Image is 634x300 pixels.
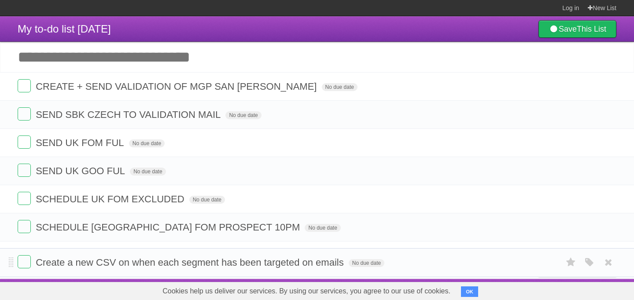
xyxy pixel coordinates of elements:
button: OK [461,286,478,297]
a: Terms [497,281,516,298]
span: No due date [225,111,261,119]
span: SCHEDULE [GEOGRAPHIC_DATA] FOM PROSPECT 10PM [36,222,302,233]
span: My to-do list [DATE] [18,23,111,35]
label: Done [18,164,31,177]
span: SEND UK FOM FUL [36,137,126,148]
span: No due date [305,224,340,232]
label: Done [18,192,31,205]
span: No due date [129,139,165,147]
span: Cookies help us deliver our services. By using our services, you agree to our use of cookies. [154,282,459,300]
label: Star task [563,255,579,270]
label: Done [18,135,31,149]
span: SEND SBK CZECH TO VALIDATION MAIL [36,109,223,120]
span: SCHEDULE UK FOM EXCLUDED [36,194,186,205]
label: Done [18,220,31,233]
span: No due date [189,196,225,204]
span: CREATE + SEND VALIDATION OF MGP SAN [PERSON_NAME] [36,81,319,92]
span: SEND UK GOO FUL [36,165,127,176]
a: Suggest a feature [561,281,616,298]
a: Developers [450,281,486,298]
span: Create a new CSV on when each segment has been targeted on emails [36,257,346,268]
label: Done [18,107,31,121]
span: No due date [130,168,166,176]
label: Done [18,79,31,92]
b: This List [577,25,606,33]
a: Privacy [527,281,550,298]
span: No due date [349,259,384,267]
a: About [421,281,440,298]
label: Done [18,255,31,268]
a: SaveThis List [538,20,616,38]
span: No due date [322,83,358,91]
